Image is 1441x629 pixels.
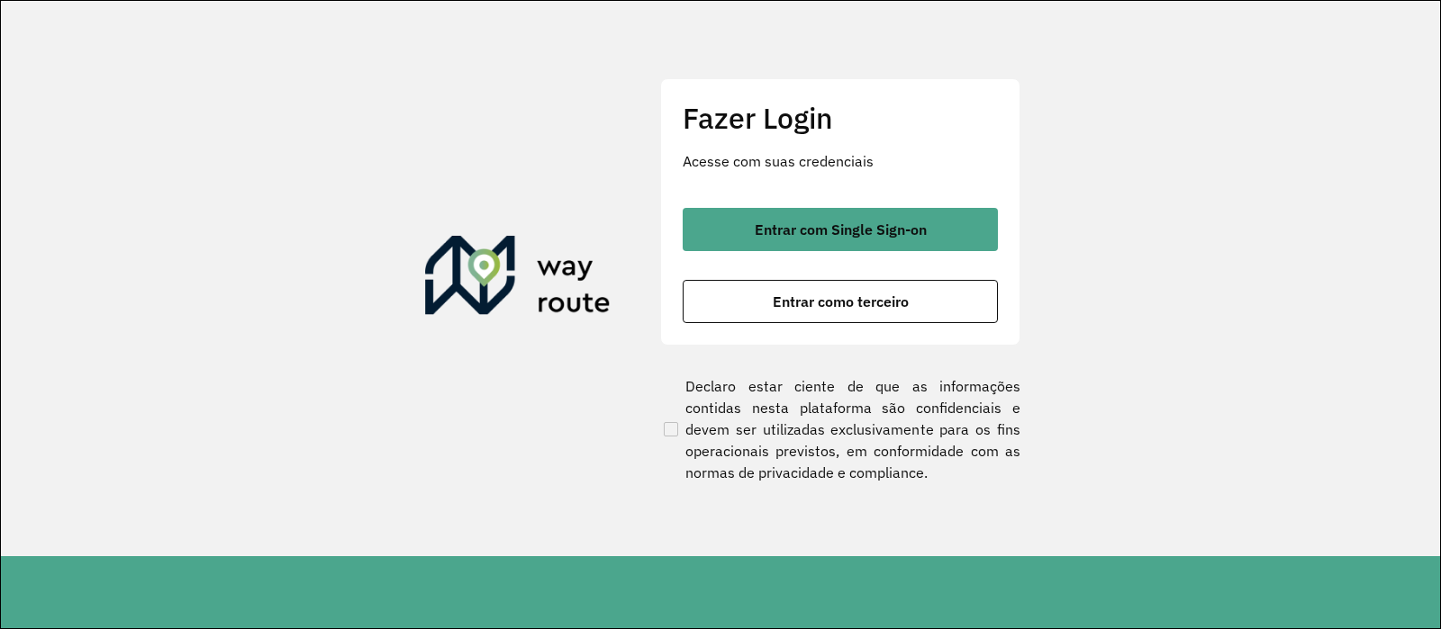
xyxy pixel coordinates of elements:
[660,375,1020,483] label: Declaro estar ciente de que as informações contidas nesta plataforma são confidenciais e devem se...
[425,236,611,322] img: Roteirizador AmbevTech
[773,294,909,309] span: Entrar como terceiro
[683,280,998,323] button: button
[683,150,998,172] p: Acesse com suas credenciais
[683,101,998,135] h2: Fazer Login
[683,208,998,251] button: button
[755,222,927,237] span: Entrar com Single Sign-on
